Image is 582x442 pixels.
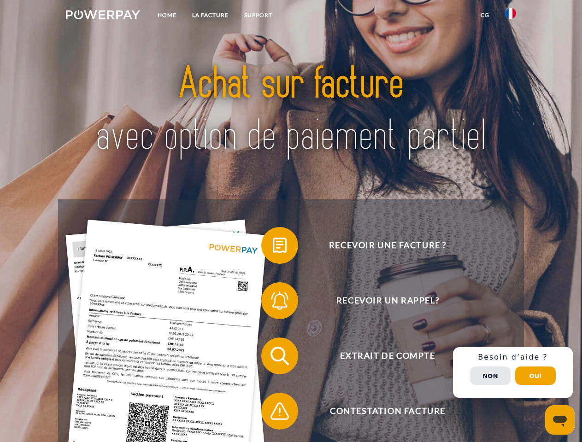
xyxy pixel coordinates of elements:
h3: Besoin d’aide ? [459,353,567,362]
span: Extrait de compte [275,337,500,374]
a: CG [473,7,497,23]
button: Oui [515,366,556,385]
img: fr [505,8,516,19]
span: Recevoir une facture ? [275,227,500,264]
button: Non [470,366,511,385]
img: qb_warning.svg [268,400,291,423]
button: Recevoir une facture ? [261,227,501,264]
iframe: Bouton de lancement de la fenêtre de messagerie [545,405,575,435]
button: Recevoir un rappel? [261,282,501,319]
img: qb_bill.svg [268,234,291,257]
span: Recevoir un rappel? [275,282,500,319]
a: Support [236,7,280,23]
img: logo-powerpay-white.svg [66,10,140,19]
button: Extrait de compte [261,337,501,374]
a: LA FACTURE [184,7,236,23]
div: Schnellhilfe [453,347,573,398]
img: qb_bell.svg [268,289,291,312]
img: title-powerpay_fr.svg [88,44,494,176]
span: Contestation Facture [275,393,500,430]
img: qb_search.svg [268,344,291,367]
button: Contestation Facture [261,393,501,430]
a: Home [150,7,184,23]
